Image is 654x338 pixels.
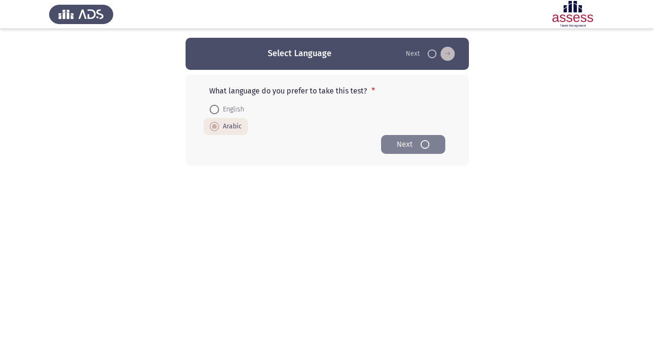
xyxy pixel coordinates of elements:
[219,104,244,115] span: English
[541,1,605,27] img: Assessment logo of Development Assessment R1 (EN/AR)
[219,121,242,132] span: Arabic
[268,48,331,59] h3: Select Language
[381,135,445,154] button: Start assessment
[49,1,113,27] img: Assess Talent Management logo
[403,46,458,61] button: Start assessment
[209,86,445,95] p: What language do you prefer to take this test?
